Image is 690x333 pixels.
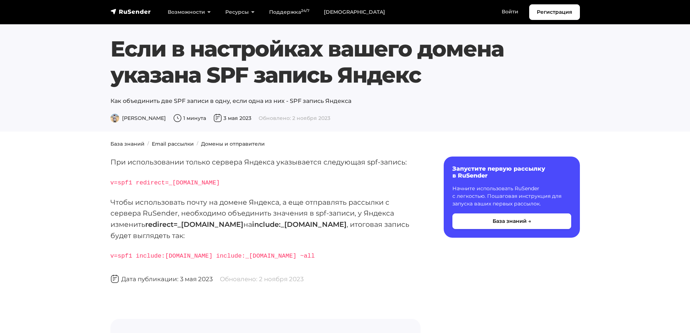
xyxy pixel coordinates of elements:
nav: breadcrumb [106,140,584,148]
p: Начните использовать RuSender с легкостью. Пошаговая инструкция для запуска ваших первых рассылок. [452,185,571,208]
img: Время чтения [173,114,182,122]
h1: Если в настройках вашего домена указана SPF запись Яндекс [110,36,580,88]
img: Дата публикации [110,275,119,283]
span: Обновлено: 2 ноября 2023 [259,115,330,121]
strong: redirect=_[DOMAIN_NAME] [145,220,243,229]
a: [DEMOGRAPHIC_DATA] [317,5,392,20]
code: v=spf1 include:[DOMAIN_NAME] include:_[DOMAIN_NAME] ~all [110,253,315,259]
a: База знаний [110,141,145,147]
span: 1 минута [173,115,206,121]
span: Дата публикации: 3 мая 2023 [110,275,213,283]
img: RuSender [110,8,151,15]
a: Поддержка24/7 [262,5,317,20]
sup: 24/7 [301,8,309,13]
a: Запустите первую рассылку в RuSender Начните использовать RuSender с легкостью. Пошаговая инструк... [444,157,580,238]
a: Войти [494,4,526,19]
a: Email рассылки [152,141,194,147]
a: Ресурсы [218,5,262,20]
span: [PERSON_NAME] [110,115,166,121]
a: Возможности [160,5,218,20]
span: Обновлено: 2 ноября 2023 [220,275,304,283]
a: Домены и отправители [201,141,265,147]
button: База знаний → [452,213,571,229]
span: 3 мая 2023 [213,115,251,121]
code: v=spf1 redirect=_[DOMAIN_NAME] [110,179,220,186]
h6: Запустите первую рассылку в RuSender [452,165,571,179]
img: Дата публикации [213,114,222,122]
strong: include:_[DOMAIN_NAME] [252,220,347,229]
p: Как объединить две SPF записи в одну, если одна из них - SPF запись Яндекса [110,97,580,105]
p: Чтобы использовать почту на домене Яндекса, а еще отправлять рассылки с сервера RuSender, необход... [110,197,421,241]
p: При использовании только сервера Яндекса указывается следующая spf-запись: [110,157,421,168]
a: Регистрация [529,4,580,20]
